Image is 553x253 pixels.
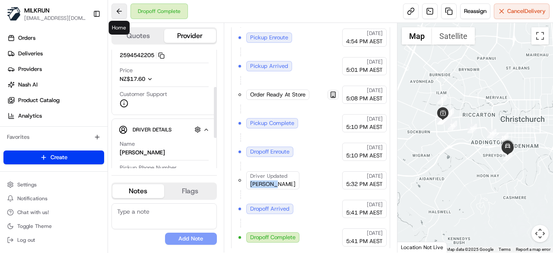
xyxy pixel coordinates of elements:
button: Create [3,151,104,164]
span: 5:41 PM AEST [346,237,383,245]
button: NZ$17.60 [120,75,196,83]
span: Dropoff Complete [250,234,296,241]
a: Providers [3,62,108,76]
span: [DATE] [367,230,383,237]
span: Map data ©2025 Google [446,247,493,252]
a: Deliveries [3,47,108,61]
span: [DATE] [367,30,383,37]
span: [DATE] [367,201,383,208]
button: Show street map [402,27,432,45]
span: 5:08 PM AEST [346,95,383,102]
a: Terms (opens in new tab) [499,247,511,252]
span: [DATE] [367,144,383,151]
span: Log out [17,237,35,243]
span: Cancel Delivery [507,7,546,15]
button: Reassign [460,3,490,19]
span: Pickup Enroute [250,34,288,42]
div: 16 [448,121,457,130]
div: Favorites [3,130,104,144]
button: MILKRUNMILKRUN[EMAIL_ADDRESS][DOMAIN_NAME] [3,3,89,24]
span: Driver Details [133,126,172,133]
span: Driver Updated [250,173,287,179]
button: Settings [3,179,104,191]
img: MILKRUN [7,7,21,21]
a: Analytics [3,109,108,123]
span: Nash AI [18,81,38,89]
span: Pickup Phone Number [120,164,177,172]
span: Toggle Theme [17,223,52,230]
button: Toggle Theme [3,220,104,232]
button: Driver Details [119,122,210,137]
span: 5:10 PM AEST [346,123,383,131]
span: 5:01 PM AEST [346,66,383,74]
span: Settings [17,181,37,188]
span: Customer Support [120,90,167,98]
span: [DATE] [367,87,383,94]
a: Report a map error [516,247,550,252]
span: 5:32 PM AEST [346,180,383,188]
span: Analytics [18,112,42,120]
span: Price [120,67,133,74]
span: Dropoff Enroute [250,148,289,156]
span: Providers [18,65,42,73]
span: 4:54 PM AEST [346,38,383,45]
div: 18 [487,129,496,138]
div: Home [108,21,130,35]
div: 1 [437,94,447,104]
span: NZ$17.60 [120,75,145,83]
span: [PERSON_NAME] [250,180,296,188]
span: [DATE] [367,173,383,179]
span: 5:10 PM AEST [346,152,383,160]
div: 21 [503,151,512,160]
span: 5:41 PM AEST [346,209,383,217]
a: Orders [3,31,108,45]
div: Location Not Live [397,242,447,253]
button: Toggle fullscreen view [531,27,549,45]
button: CancelDelivery [494,3,550,19]
span: Create [51,154,67,161]
span: Order Ready At Store [250,91,305,99]
span: Chat with us! [17,209,49,216]
div: 17 [467,124,477,133]
img: Google [400,241,428,253]
div: 13 [442,110,452,120]
button: Chat with us! [3,206,104,218]
div: 15 [445,108,454,118]
a: Nash AI [3,78,108,92]
button: Provider [164,29,216,43]
span: Deliveries [18,50,43,58]
button: MILKRUN [24,6,50,15]
a: Product Catalog [3,93,108,107]
button: Map camera controls [531,225,549,242]
button: Quotes [112,29,164,43]
span: Dropoff Arrived [250,205,289,213]
button: Notes [112,184,164,198]
span: Product Catalog [18,96,60,104]
span: Pickup Complete [250,119,294,127]
button: 2594542205 [120,51,165,59]
a: Open this area in Google Maps (opens a new window) [400,241,428,253]
div: 19 [499,133,509,142]
button: [EMAIL_ADDRESS][DOMAIN_NAME] [24,15,86,22]
span: Pickup Arrived [250,62,288,70]
span: Name [120,140,135,148]
div: 10 [438,115,447,125]
span: [DATE] [367,115,383,122]
div: [PERSON_NAME] [120,149,165,157]
button: Show satellite imagery [432,27,475,45]
button: Flags [164,184,216,198]
div: 14 [443,109,452,118]
span: [DATE] [367,58,383,65]
span: Orders [18,34,35,42]
div: 11 [437,115,447,125]
span: Notifications [17,195,48,202]
span: Reassign [464,7,486,15]
button: Log out [3,234,104,246]
button: Notifications [3,192,104,205]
